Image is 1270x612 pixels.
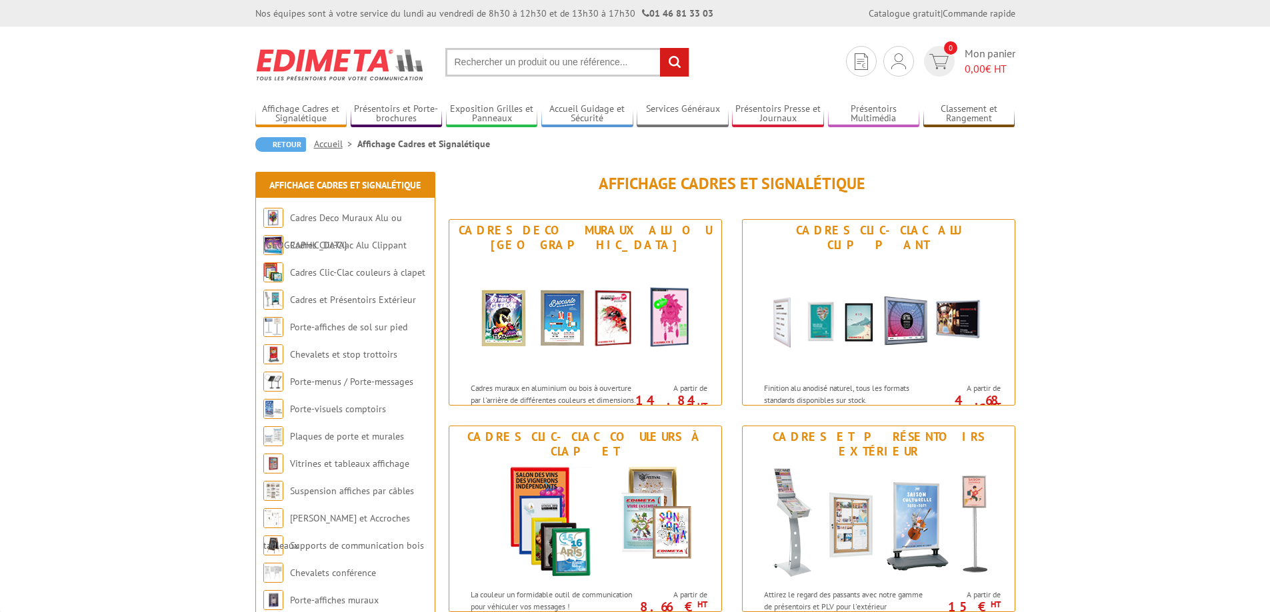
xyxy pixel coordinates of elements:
[929,54,949,69] img: devis rapide
[290,403,386,415] a: Porte-visuels comptoirs
[944,41,957,55] span: 0
[755,256,1002,376] img: Cadres Clic-Clac Alu Clippant
[453,223,718,252] div: Cadres Deco Muraux Alu ou [GEOGRAPHIC_DATA]
[697,599,707,610] sup: HT
[290,430,404,442] a: Plaques de porte et murales
[290,567,376,579] a: Chevalets conférence
[869,7,1015,20] div: |
[314,138,357,150] a: Accueil
[263,262,283,282] img: Cadres Clic-Clac couleurs à clapet
[755,462,1002,582] img: Cadres et Présentoirs Extérieur
[828,103,920,125] a: Présentoirs Multimédia
[541,103,633,125] a: Accueil Guidage et Sécurité
[855,53,868,70] img: devis rapide
[453,430,718,459] div: Cadres Clic-Clac couleurs à clapet
[965,62,985,75] span: 0,00
[290,485,414,497] a: Suspension affiches par câbles
[446,103,538,125] a: Exposition Grilles et Panneaux
[633,396,707,412] p: 14.84 €
[933,383,1001,394] span: A partir de
[263,481,283,501] img: Suspension affiches par câbles
[263,512,410,551] a: [PERSON_NAME] et Accroches tableaux
[255,137,306,152] a: Retour
[449,219,722,406] a: Cadres Deco Muraux Alu ou [GEOGRAPHIC_DATA] Cadres Deco Muraux Alu ou Bois Cadres muraux en alumi...
[263,454,283,473] img: Vitrines et tableaux affichage
[255,7,713,20] div: Nos équipes sont à votre service du lundi au vendredi de 8h30 à 12h30 et de 13h30 à 17h30
[263,590,283,610] img: Porte-affiches muraux
[921,46,1015,77] a: devis rapide 0 Mon panier 0,00€ HT
[639,383,707,394] span: A partir de
[269,179,421,191] a: Affichage Cadres et Signalétique
[290,294,416,306] a: Cadres et Présentoirs Extérieur
[660,48,689,77] input: rechercher
[263,426,283,446] img: Plaques de porte et murales
[263,372,283,392] img: Porte-menus / Porte-messages
[746,430,1011,459] div: Cadres et Présentoirs Extérieur
[255,103,347,125] a: Affichage Cadres et Signalétique
[697,400,707,412] sup: HT
[462,462,709,582] img: Cadres Clic-Clac couleurs à clapet
[891,53,906,69] img: devis rapide
[965,61,1015,77] span: € HT
[732,103,824,125] a: Présentoirs Presse et Journaux
[633,603,707,611] p: 8.66 €
[263,344,283,364] img: Chevalets et stop trottoirs
[263,508,283,528] img: Cimaises et Accroches tableaux
[639,589,707,600] span: A partir de
[290,458,409,469] a: Vitrines et tableaux affichage
[290,539,424,551] a: Supports de communication bois
[965,46,1015,77] span: Mon panier
[290,239,407,251] a: Cadres Clic-Clac Alu Clippant
[991,400,1001,412] sup: HT
[926,603,1001,611] p: 15 €
[471,382,636,428] p: Cadres muraux en aluminium ou bois à ouverture par l'arrière de différentes couleurs et dimension...
[764,589,929,611] p: Attirez le regard des passants avec notre gamme de présentoirs et PLV pour l'extérieur
[290,594,379,606] a: Porte-affiches muraux
[290,266,425,278] a: Cadres Clic-Clac couleurs à clapet
[449,426,722,612] a: Cadres Clic-Clac couleurs à clapet Cadres Clic-Clac couleurs à clapet La couleur un formidable ou...
[943,7,1015,19] a: Commande rapide
[764,382,929,405] p: Finition alu anodisé naturel, tous les formats standards disponibles sur stock.
[445,48,689,77] input: Rechercher un produit ou une référence...
[923,103,1015,125] a: Classement et Rangement
[933,589,1001,600] span: A partir de
[746,223,1011,252] div: Cadres Clic-Clac Alu Clippant
[471,589,636,611] p: La couleur un formidable outil de communication pour véhiculer vos messages !
[991,599,1001,610] sup: HT
[351,103,443,125] a: Présentoirs et Porte-brochures
[290,376,413,388] a: Porte-menus / Porte-messages
[263,317,283,337] img: Porte-affiches de sol sur pied
[255,40,425,89] img: Edimeta
[642,7,713,19] strong: 01 46 81 33 03
[926,396,1001,412] p: 4.68 €
[263,212,402,251] a: Cadres Deco Muraux Alu ou [GEOGRAPHIC_DATA]
[357,137,490,151] li: Affichage Cadres et Signalétique
[263,399,283,419] img: Porte-visuels comptoirs
[742,219,1015,406] a: Cadres Clic-Clac Alu Clippant Cadres Clic-Clac Alu Clippant Finition alu anodisé naturel, tous le...
[290,348,397,360] a: Chevalets et stop trottoirs
[449,175,1015,192] h1: Affichage Cadres et Signalétique
[742,426,1015,612] a: Cadres et Présentoirs Extérieur Cadres et Présentoirs Extérieur Attirez le regard des passants av...
[290,321,407,333] a: Porte-affiches de sol sur pied
[462,256,709,376] img: Cadres Deco Muraux Alu ou Bois
[263,208,283,228] img: Cadres Deco Muraux Alu ou Bois
[263,563,283,583] img: Chevalets conférence
[263,290,283,310] img: Cadres et Présentoirs Extérieur
[869,7,941,19] a: Catalogue gratuit
[637,103,729,125] a: Services Généraux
